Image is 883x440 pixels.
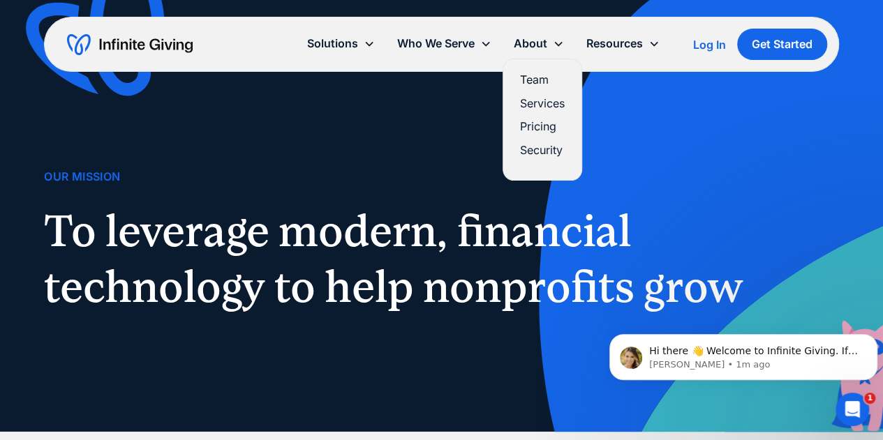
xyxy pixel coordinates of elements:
[520,94,565,113] a: Services
[296,29,386,59] div: Solutions
[864,393,875,404] span: 1
[737,29,827,60] a: Get Started
[586,34,643,53] div: Resources
[397,34,475,53] div: Who We Serve
[44,167,120,186] div: Our Mission
[386,29,503,59] div: Who We Serve
[44,203,759,314] h1: To leverage modern, financial technology to help nonprofits grow
[693,39,726,50] div: Log In
[520,70,565,89] a: Team
[575,29,671,59] div: Resources
[836,393,869,426] iframe: Intercom live chat
[503,59,582,181] nav: About
[693,36,726,53] a: Log In
[503,29,575,59] div: About
[604,305,883,402] iframe: Intercom notifications message
[520,141,565,160] a: Security
[307,34,358,53] div: Solutions
[514,34,547,53] div: About
[67,33,193,56] a: home
[520,117,565,136] a: Pricing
